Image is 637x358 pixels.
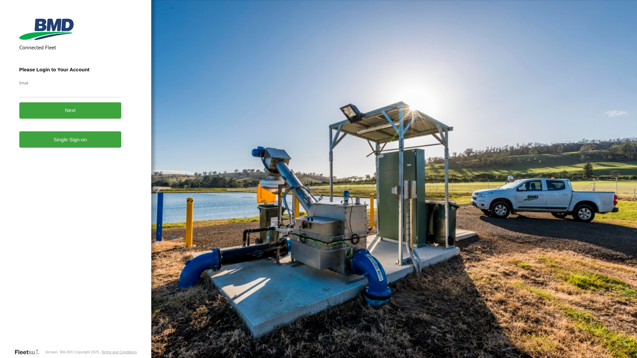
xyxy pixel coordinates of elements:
a: Visit our Website [14,349,45,355]
button: Next [19,102,122,119]
h3: Please Login to Your Account [19,67,122,72]
div: Version: 306.00 [45,350,70,354]
h2: Connected Fleet [19,44,122,51]
label: Email [19,80,122,85]
a: Single Sign-on [19,131,122,148]
img: BMD [19,19,74,40]
a: Terms and Conditions [101,350,137,354]
div: © Copyright 2025 - [71,350,137,354]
